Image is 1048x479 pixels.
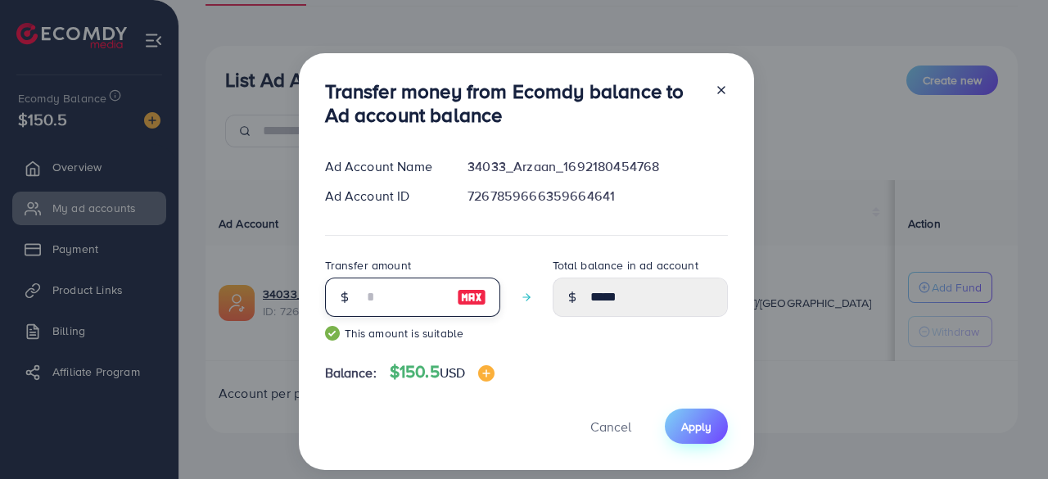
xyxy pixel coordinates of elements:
[478,365,495,382] img: image
[570,409,652,444] button: Cancel
[457,287,486,307] img: image
[440,364,465,382] span: USD
[312,187,455,206] div: Ad Account ID
[312,157,455,176] div: Ad Account Name
[390,362,495,382] h4: $150.5
[325,326,340,341] img: guide
[325,364,377,382] span: Balance:
[325,325,500,341] small: This amount is suitable
[454,187,740,206] div: 7267859666359664641
[681,418,711,435] span: Apply
[454,157,740,176] div: 34033_Arzaan_1692180454768
[325,79,702,127] h3: Transfer money from Ecomdy balance to Ad account balance
[553,257,698,273] label: Total balance in ad account
[665,409,728,444] button: Apply
[325,257,411,273] label: Transfer amount
[590,418,631,436] span: Cancel
[978,405,1036,467] iframe: Chat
